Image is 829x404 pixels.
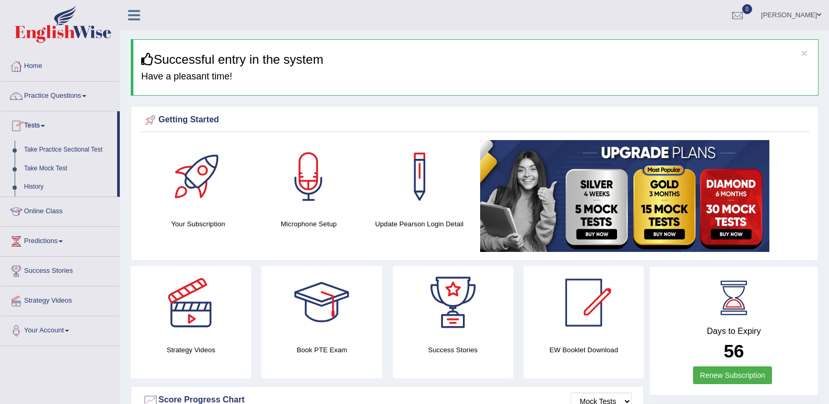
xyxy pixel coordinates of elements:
b: 56 [724,341,744,361]
a: Success Stories [1,257,120,283]
a: Home [1,52,120,78]
h4: Microphone Setup [259,218,359,229]
h4: Days to Expiry [661,327,807,336]
a: Practice Questions [1,82,120,108]
a: Take Practice Sectional Test [19,141,117,159]
h4: EW Booklet Download [524,344,644,355]
a: Your Account [1,316,120,342]
h4: Strategy Videos [131,344,251,355]
a: Predictions [1,227,120,253]
h4: Update Pearson Login Detail [369,218,470,229]
h4: Have a pleasant time! [141,72,810,82]
a: Take Mock Test [19,159,117,178]
a: History [19,178,117,197]
h3: Successful entry in the system [141,53,810,66]
a: Tests [1,111,117,137]
img: small5.jpg [480,140,769,252]
h4: Success Stories [393,344,513,355]
a: Renew Subscription [693,366,772,384]
button: × [801,48,808,59]
a: Online Class [1,197,120,223]
h4: Your Subscription [148,218,248,229]
span: 0 [742,4,753,14]
div: Getting Started [143,112,807,128]
a: Strategy Videos [1,286,120,313]
h4: Book PTE Exam [262,344,382,355]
